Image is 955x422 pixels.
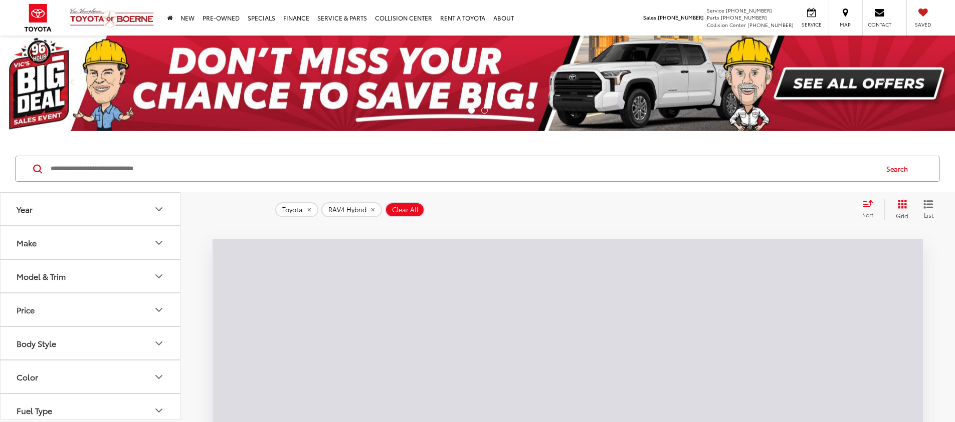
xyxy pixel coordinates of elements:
[923,211,933,219] span: List
[69,8,154,28] img: Vic Vaughan Toyota of Boerne
[747,21,794,29] span: [PHONE_NUMBER]
[153,270,165,282] div: Model & Trim
[321,202,382,217] button: remove RAV4%20Hybrid
[721,14,767,21] span: [PHONE_NUMBER]
[707,21,746,29] span: Collision Center
[17,305,35,314] div: Price
[643,14,656,21] span: Sales
[17,238,37,247] div: Make
[153,337,165,349] div: Body Style
[862,210,873,219] span: Sort
[726,7,772,14] span: [PHONE_NUMBER]
[282,206,303,214] span: Toyota
[1,260,181,292] button: Model & TrimModel & Trim
[153,371,165,383] div: Color
[707,14,719,21] span: Parts
[912,21,934,28] span: Saved
[275,202,318,217] button: remove Toyota
[17,271,66,281] div: Model & Trim
[707,7,724,14] span: Service
[1,293,181,326] button: PricePrice
[17,405,52,415] div: Fuel Type
[17,204,33,214] div: Year
[385,202,425,217] button: Clear All
[1,226,181,259] button: MakeMake
[834,21,856,28] span: Map
[800,21,823,28] span: Service
[896,211,908,220] span: Grid
[50,157,877,181] input: Search by Make, Model, or Keyword
[392,206,419,214] span: Clear All
[153,304,165,316] div: Price
[1,193,181,225] button: YearYear
[1,360,181,393] button: ColorColor
[328,206,366,214] span: RAV4 Hybrid
[884,199,916,219] button: Grid View
[17,338,56,348] div: Body Style
[1,327,181,359] button: Body StyleBody Style
[916,199,941,219] button: List View
[153,404,165,416] div: Fuel Type
[658,14,704,21] span: [PHONE_NUMBER]
[153,237,165,249] div: Make
[857,199,884,219] button: Select sort value
[153,203,165,215] div: Year
[877,156,922,181] button: Search
[17,372,38,381] div: Color
[868,21,891,28] span: Contact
